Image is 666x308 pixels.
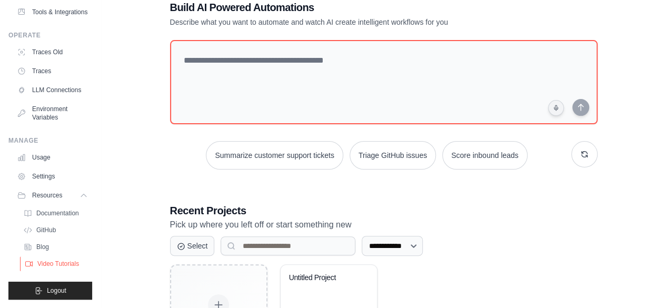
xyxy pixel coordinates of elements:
span: Logout [47,286,66,295]
a: Traces Old [13,44,92,61]
a: Documentation [19,206,92,221]
span: Video Tutorials [37,260,79,268]
button: Resources [13,187,92,204]
button: Get new suggestions [571,141,598,167]
button: Click to speak your automation idea [548,100,564,116]
a: Tools & Integrations [13,4,92,21]
span: Resources [32,191,62,200]
div: Untitled Project [289,273,353,283]
iframe: Chat Widget [613,257,666,308]
a: Usage [13,149,92,166]
button: Triage GitHub issues [350,141,436,170]
h3: Recent Projects [170,203,598,218]
button: Select [170,236,215,256]
a: Environment Variables [13,101,92,126]
a: Blog [19,240,92,254]
span: Blog [36,243,49,251]
a: Video Tutorials [20,256,93,271]
span: Documentation [36,209,79,217]
p: Describe what you want to automate and watch AI create intelligent workflows for you [170,17,524,27]
button: Summarize customer support tickets [206,141,343,170]
span: GitHub [36,226,56,234]
div: Manage [8,136,92,145]
div: Operate [8,31,92,39]
button: Score inbound leads [442,141,528,170]
button: Logout [8,282,92,300]
a: Traces [13,63,92,80]
a: LLM Connections [13,82,92,98]
a: Settings [13,168,92,185]
p: Pick up where you left off or start something new [170,218,598,232]
a: GitHub [19,223,92,237]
